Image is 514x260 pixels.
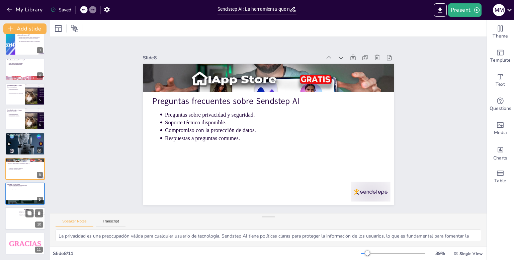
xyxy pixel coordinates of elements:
span: Position [71,24,79,32]
p: Recursos adicionales para comprensión. [9,118,23,119]
span: Contenido de la presentación : [19,211,30,212]
div: 4 [5,58,45,80]
div: 7 [5,133,45,155]
span: Single View [459,251,483,256]
div: 10 [35,222,43,228]
div: 11 [5,233,45,255]
p: Asistente personal para tareas. [9,116,23,118]
div: 8 [37,172,43,178]
span: Template [490,57,511,64]
button: My Library [5,4,46,15]
p: Sendstep AI genera ideas y sugerencias personalizadas. [19,38,43,39]
div: 39 % [432,250,448,257]
div: 11 [35,247,43,253]
p: Compromiso con la protección de datos. [9,168,43,169]
p: Usando Sendstep AI para tareas escolares [7,109,23,113]
div: 5 [37,97,43,103]
div: M M [493,4,505,16]
div: Change the overall theme [487,20,514,44]
p: Compromiso con la protección de datos. [194,36,328,216]
div: Add ready made slides [487,44,514,68]
p: Experimentar con diferentes funciones. [9,135,43,136]
div: 3 [37,47,43,53]
div: Add charts and graphs [487,141,514,165]
p: Acceso rápido a información relevante. [9,63,43,64]
p: Respuestas a preguntas comunes. [9,169,43,170]
div: 9 [5,183,45,205]
div: Slide 8 / 11 [53,250,361,257]
p: Generar ideas para proyectos. [9,115,23,116]
span: Media [494,129,507,136]
p: Preguntas frecuentes sobre Sendstep AI [219,42,361,232]
p: Crear resúmenes de textos. [9,89,23,90]
p: Aumenta tu productividad. [9,60,43,62]
p: Beneficios de usar Sendstep AI [7,59,43,61]
p: Explorar opciones disponibles. [9,138,43,139]
p: Consejos para maximizar tu experiencia [7,134,43,136]
div: Get real-time input from your audience [487,92,514,117]
div: 8 [5,158,45,180]
p: Resumen y conclusión [7,184,43,186]
p: Obtener resultados más relevantes. [9,139,43,140]
button: M M [493,3,505,17]
p: Sugerencias personalizadas. [9,62,43,63]
div: 10 [5,207,45,230]
div: 6 [37,122,43,128]
p: Sendstep AI transforma el enfoque hacia el estudio. [9,185,43,186]
p: Preguntas frecuentes sobre Sendstep AI [7,162,42,165]
p: Soporte técnico disponible. [201,40,334,220]
div: Slide 8 [289,61,399,209]
span: Charts [493,154,507,162]
p: Importancia de experimentar y personalizar. [9,187,43,189]
span: Theme [493,32,508,40]
p: Soporte técnico disponible. [9,166,43,168]
p: Asistente personal para tareas. [9,91,23,92]
button: Export to PowerPoint [434,3,447,17]
span: Questions [490,105,511,112]
p: Biografía: Datos clave (nacimiento, orígenes, época, etc.).Obra Principal: Las 3-5 obras más impo... [19,212,45,216]
span: Table [494,177,506,185]
div: 4 [37,72,43,78]
input: Insert title [218,4,289,14]
p: Sendstep AI ayuda a organizar tareas y optimizar el tiempo. [19,37,43,38]
div: Add a table [487,165,514,189]
p: Ideal para estudiantes que buscan mejorar su productividad. [19,41,43,42]
div: 9 [37,197,43,203]
div: Add text boxes [487,68,514,92]
p: Mejora la organización y creatividad. [9,186,43,188]
button: Duplicate Slide [25,209,33,217]
p: Preguntas sobre privacidad y seguridad. [207,45,341,225]
div: 6 [5,108,45,130]
button: Present [448,3,482,17]
button: Speaker Notes [56,219,93,226]
p: Respuestas a preguntas comunes. [188,31,322,211]
div: Add images, graphics, shapes or video [487,117,514,141]
p: Crear resúmenes de textos. [9,114,23,115]
textarea: La privacidad es una preocupación válida para cualquier usuario de tecnología. Sendstep AI tiene ... [56,230,481,241]
button: Add slide [3,23,47,34]
p: Generar ideas para proyectos. [9,90,23,91]
div: 5 [5,83,45,105]
div: Layout [53,23,64,34]
span: GRACIAS [9,240,41,248]
p: Recursos adicionales para comprensión. [9,92,23,94]
p: Es fácil de usar y eficiente. [19,39,43,41]
span: Atividad [24,208,29,210]
p: Usando Sendstep AI para tareas escolares [7,84,23,88]
p: [PERSON_NAME] a probar Sendstep AI. [9,189,43,190]
p: Enfoque en lo que realmente importa. [9,64,43,65]
p: Preguntas sobre privacidad y seguridad. [9,165,43,167]
button: Transcript [96,219,126,226]
button: Delete Slide [35,209,43,217]
span: Text [496,81,505,88]
p: Personalizar tus preferencias. [9,136,43,138]
div: 3 [5,33,45,55]
p: ¿Qué es Sendstep AI? [17,34,43,36]
div: Saved [51,7,71,13]
div: 7 [37,147,43,153]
